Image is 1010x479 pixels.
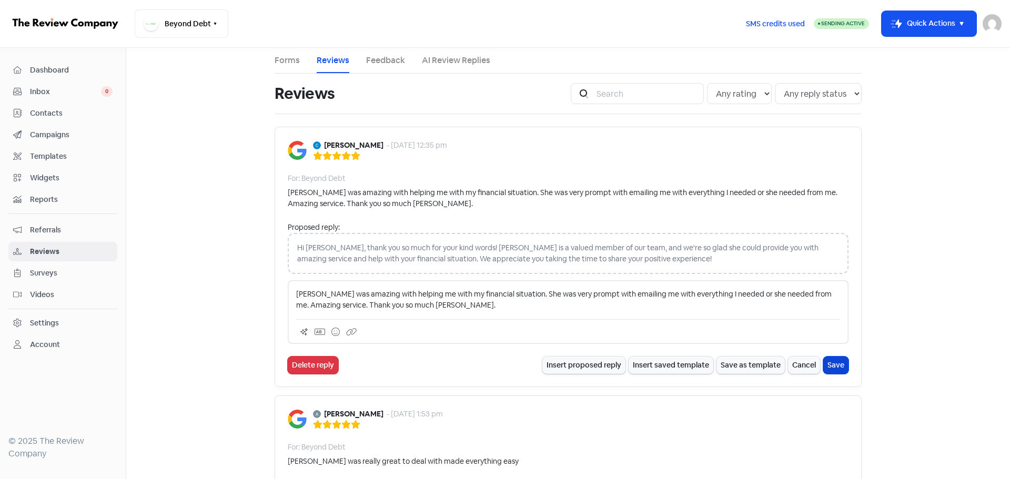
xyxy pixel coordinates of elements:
button: Delete reply [288,356,338,374]
span: Widgets [30,172,113,184]
a: Feedback [366,54,405,67]
a: Reviews [8,242,117,261]
a: Forms [275,54,300,67]
button: Save [823,356,849,374]
img: Avatar [313,141,321,149]
span: Videos [30,289,113,300]
a: AI Review Replies [422,54,490,67]
div: For: Beyond Debt [288,442,346,453]
img: Image [288,410,307,429]
a: SMS credits used [737,17,814,28]
span: Contacts [30,108,113,119]
span: Dashboard [30,65,113,76]
input: Search [590,83,704,104]
span: Campaigns [30,129,113,140]
a: Contacts [8,104,117,123]
div: © 2025 The Review Company [8,435,117,460]
a: Dashboard [8,60,117,80]
button: Quick Actions [882,11,976,36]
a: Campaigns [8,125,117,145]
a: Account [8,335,117,354]
button: Save as template [716,356,785,374]
div: - [DATE] 12:35 pm [387,140,447,151]
a: Widgets [8,168,117,188]
b: [PERSON_NAME] [324,140,383,151]
div: [PERSON_NAME] was really great to deal with made everything easy [288,456,519,467]
img: Image [288,141,307,160]
a: Reviews [317,54,349,67]
div: - [DATE] 1:53 pm [387,409,443,420]
a: Surveys [8,263,117,283]
div: Hi [PERSON_NAME], thank you so much for your kind words! [PERSON_NAME] is a valued member of our ... [288,233,849,274]
span: Inbox [30,86,101,97]
a: Settings [8,313,117,333]
a: Templates [8,147,117,166]
a: Inbox 0 [8,82,117,101]
a: Reports [8,190,117,209]
span: Reviews [30,246,113,257]
div: [PERSON_NAME] was amazing with helping me with my financial situation. She was very prompt with e... [288,187,849,209]
span: Reports [30,194,113,205]
a: Sending Active [814,17,869,30]
button: Cancel [788,356,820,374]
div: For: Beyond Debt [288,173,346,184]
div: Account [30,339,60,350]
span: Templates [30,151,113,162]
button: Insert saved template [629,356,713,374]
b: [PERSON_NAME] [324,409,383,420]
div: Settings [30,318,59,329]
span: Sending Active [821,20,865,27]
img: Avatar [313,410,321,418]
span: Referrals [30,225,113,236]
button: Insert proposed reply [542,356,625,374]
button: Beyond Debt [135,9,228,38]
div: Proposed reply: [288,222,849,233]
p: [PERSON_NAME] was amazing with helping me with my financial situation. She was very prompt with e... [296,289,840,311]
a: Videos [8,285,117,304]
a: Referrals [8,220,117,240]
img: User [983,14,1002,33]
span: Surveys [30,268,113,279]
span: SMS credits used [746,18,805,29]
span: 0 [101,86,113,97]
h1: Reviews [275,77,335,110]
